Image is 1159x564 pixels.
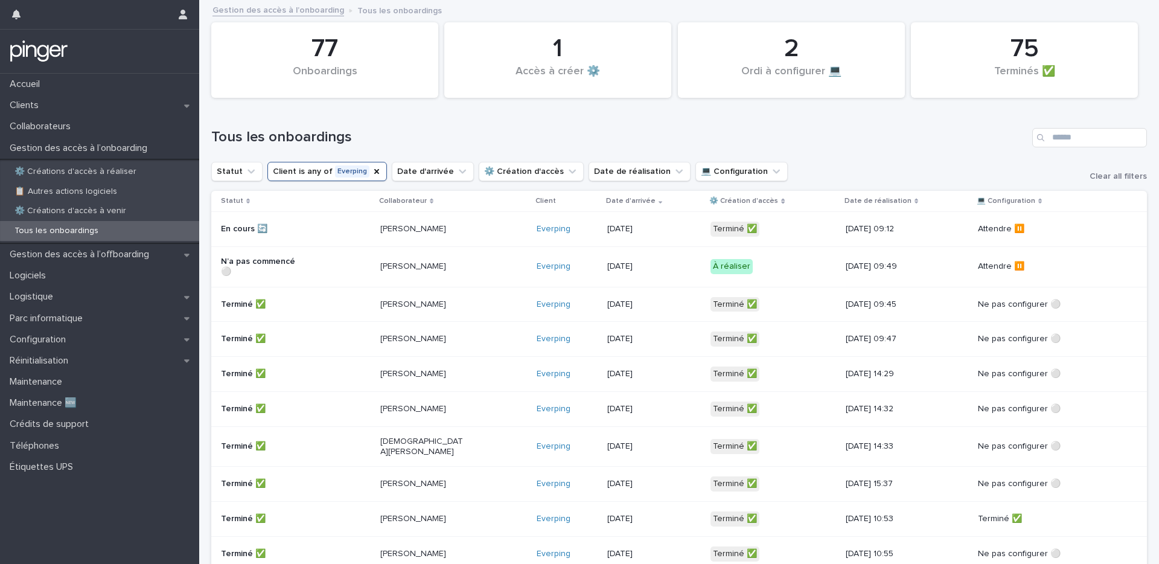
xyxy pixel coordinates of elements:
[710,402,759,417] div: Terminé ✅
[221,224,307,234] p: En cours 🔄
[212,2,344,16] a: Gestion des accès à l’onboarding
[978,514,1064,524] p: Terminé ✅
[357,3,442,16] p: Tous les onboardings
[710,222,759,237] div: Terminé ✅
[978,549,1064,559] p: Ne pas configurer ⚪
[465,34,651,64] div: 1
[5,226,108,236] p: Tous les onboardings
[211,357,1147,392] tr: Terminé ✅[PERSON_NAME]Everping [DATE]Terminé ✅[DATE] 14:29Ne pas configurer ⚪
[380,261,467,272] p: [PERSON_NAME]
[846,224,932,234] p: [DATE] 09:12
[479,162,584,181] button: ⚙️ Création d'accès
[5,440,69,452] p: Téléphones
[221,549,307,559] p: Terminé ✅
[5,187,127,197] p: 📋 Autres actions logiciels
[211,502,1147,537] tr: Terminé ✅[PERSON_NAME]Everping [DATE]Terminé ✅[DATE] 10:53Terminé ✅
[211,467,1147,502] tr: Terminé ✅[PERSON_NAME]Everping [DATE]Terminé ✅[DATE] 15:37Ne pas configurer ⚪
[1090,172,1147,181] span: Clear all filters
[537,441,570,452] a: Everping
[5,249,159,260] p: Gestion des accès à l’offboarding
[380,514,467,524] p: [PERSON_NAME]
[710,367,759,382] div: Terminé ✅
[5,291,63,303] p: Logistique
[5,270,56,281] p: Logiciels
[846,334,932,344] p: [DATE] 09:47
[221,404,307,414] p: Terminé ✅
[5,206,136,216] p: ⚙️ Créations d'accès à venir
[846,369,932,379] p: [DATE] 14:29
[5,397,86,409] p: Maintenance 🆕
[846,479,932,489] p: [DATE] 15:37
[5,376,72,388] p: Maintenance
[607,334,694,344] p: [DATE]
[211,322,1147,357] tr: Terminé ✅[PERSON_NAME]Everping [DATE]Terminé ✅[DATE] 09:47Ne pas configurer ⚪
[232,65,418,91] div: Onboardings
[379,194,427,208] p: Collaborateur
[710,546,759,562] div: Terminé ✅
[211,212,1147,247] tr: En cours 🔄[PERSON_NAME]Everping [DATE]Terminé ✅[DATE] 09:12Attendre ⏸️
[221,194,243,208] p: Statut
[931,34,1117,64] div: 75
[5,313,92,324] p: Parc informatique
[5,334,75,345] p: Configuration
[710,297,759,312] div: Terminé ✅
[607,479,694,489] p: [DATE]
[607,300,694,310] p: [DATE]
[978,300,1064,310] p: Ne pas configurer ⚪
[5,461,83,473] p: Étiquettes UPS
[846,549,932,559] p: [DATE] 10:55
[5,79,49,90] p: Accueil
[380,549,467,559] p: [PERSON_NAME]
[380,224,467,234] p: [PERSON_NAME]
[232,34,418,64] div: 77
[5,143,157,154] p: Gestion des accès à l’onboarding
[607,224,694,234] p: [DATE]
[710,259,753,274] div: À réaliser
[380,404,467,414] p: [PERSON_NAME]
[710,511,759,527] div: Terminé ✅
[846,441,932,452] p: [DATE] 14:33
[710,439,759,454] div: Terminé ✅
[380,369,467,379] p: [PERSON_NAME]
[537,300,570,310] a: Everping
[5,418,98,430] p: Crédits de support
[931,65,1117,91] div: Terminés ✅
[607,514,694,524] p: [DATE]
[211,287,1147,322] tr: Terminé ✅[PERSON_NAME]Everping [DATE]Terminé ✅[DATE] 09:45Ne pas configurer ⚪
[978,404,1064,414] p: Ne pas configurer ⚪
[978,261,1064,272] p: Attendre ⏸️
[380,437,467,457] p: [DEMOGRAPHIC_DATA][PERSON_NAME]
[211,426,1147,467] tr: Terminé ✅[DEMOGRAPHIC_DATA][PERSON_NAME]Everping [DATE]Terminé ✅[DATE] 14:33Ne pas configurer ⚪
[710,332,759,347] div: Terminé ✅
[221,369,307,379] p: Terminé ✅
[5,355,78,367] p: Réinitialisation
[978,224,1064,234] p: Attendre ⏸️
[221,257,307,277] p: N’a pas commencé ⚪
[698,65,884,91] div: Ordi à configurer 💻
[537,404,570,414] a: Everping
[221,300,307,310] p: Terminé ✅
[978,479,1064,489] p: Ne pas configurer ⚪
[698,34,884,64] div: 2
[607,369,694,379] p: [DATE]
[846,514,932,524] p: [DATE] 10:53
[535,194,556,208] p: Client
[1032,128,1147,147] input: Search
[380,479,467,489] p: [PERSON_NAME]
[537,479,570,489] a: Everping
[465,65,651,91] div: Accès à créer ⚙️
[380,300,467,310] p: [PERSON_NAME]
[5,167,146,177] p: ⚙️ Créations d'accès à réaliser
[221,334,307,344] p: Terminé ✅
[380,334,467,344] p: [PERSON_NAME]
[267,162,387,181] button: Client
[537,369,570,379] a: Everping
[537,261,570,272] a: Everping
[537,549,570,559] a: Everping
[589,162,691,181] button: Date de réalisation
[5,100,48,111] p: Clients
[710,476,759,492] div: Terminé ✅
[211,391,1147,426] tr: Terminé ✅[PERSON_NAME]Everping [DATE]Terminé ✅[DATE] 14:32Ne pas configurer ⚪
[978,441,1064,452] p: Ne pas configurer ⚪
